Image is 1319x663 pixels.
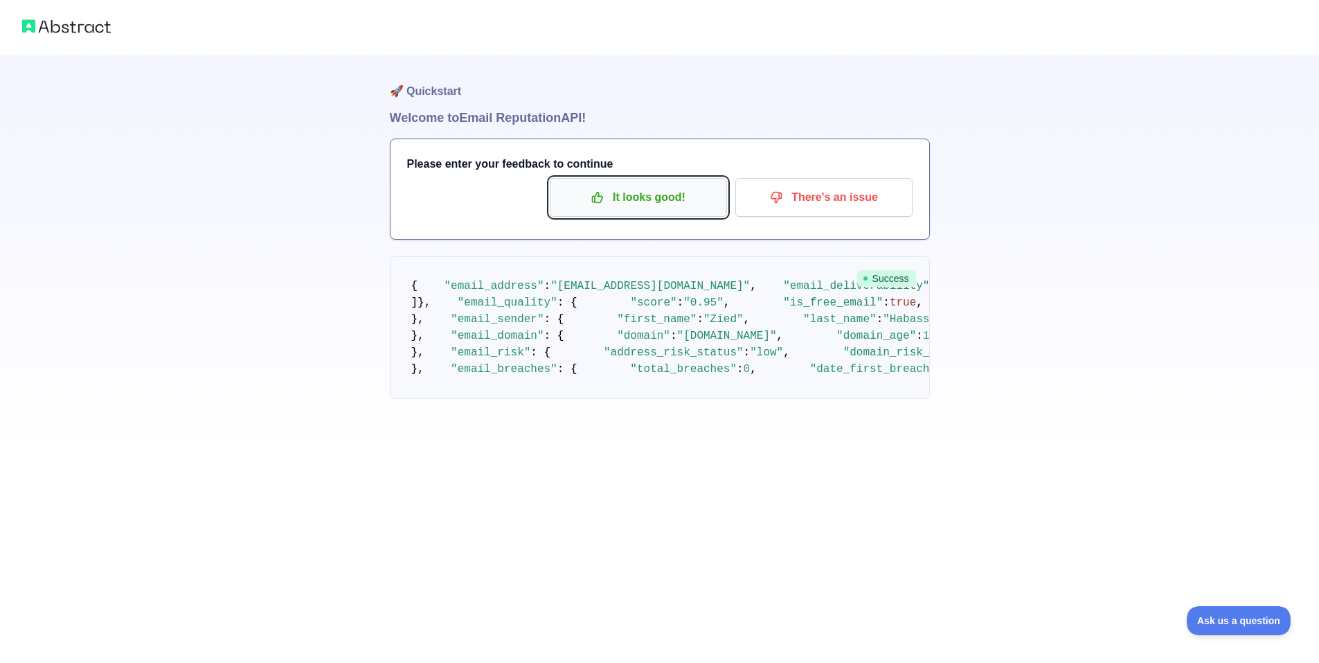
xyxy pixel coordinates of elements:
span: , [777,330,784,342]
span: : { [557,363,577,375]
span: : { [530,346,550,359]
span: : [744,346,751,359]
span: : { [544,330,564,342]
span: : [883,297,890,309]
span: "low" [750,346,783,359]
span: "is_free_email" [783,297,883,309]
span: "email_address" [445,280,544,292]
span: : [916,330,923,342]
span: { [411,280,418,292]
span: , [750,363,757,375]
iframe: Toggle Customer Support [1187,606,1291,635]
span: "email_quality" [458,297,557,309]
span: , [916,297,923,309]
span: true [890,297,916,309]
span: : [677,297,684,309]
h3: Please enter your feedback to continue [407,156,913,173]
p: It looks good! [560,186,717,209]
span: "email_breaches" [451,363,557,375]
span: "domain_risk_status" [843,346,976,359]
span: : [737,363,744,375]
span: "address_risk_status" [604,346,744,359]
span: : { [544,313,564,326]
span: "0.95" [683,297,724,309]
span: "[DOMAIN_NAME]" [677,330,777,342]
span: "Zied" [703,313,744,326]
span: : [697,313,703,326]
span: "last_name" [803,313,877,326]
span: , [724,297,730,309]
span: "first_name" [617,313,697,326]
span: "email_deliverability" [783,280,929,292]
span: : { [557,297,577,309]
span: "email_sender" [451,313,544,326]
span: "domain_age" [836,330,916,342]
p: There's an issue [746,186,902,209]
span: "[EMAIL_ADDRESS][DOMAIN_NAME]" [550,280,750,292]
span: "date_first_breached" [810,363,950,375]
span: : [544,280,551,292]
span: "total_breaches" [630,363,737,375]
span: "Habassi" [883,313,942,326]
span: : [670,330,677,342]
button: It looks good! [550,178,727,217]
span: Success [857,270,916,287]
span: "score" [630,297,676,309]
span: 11021 [923,330,956,342]
span: "domain" [617,330,670,342]
span: , [744,313,751,326]
span: "email_domain" [451,330,544,342]
span: , [783,346,790,359]
h1: Welcome to Email Reputation API! [390,108,930,127]
span: : [877,313,883,326]
button: There's an issue [735,178,913,217]
span: 0 [744,363,751,375]
span: , [750,280,757,292]
span: "email_risk" [451,346,530,359]
h1: 🚀 Quickstart [390,55,930,108]
img: Abstract logo [22,17,111,36]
